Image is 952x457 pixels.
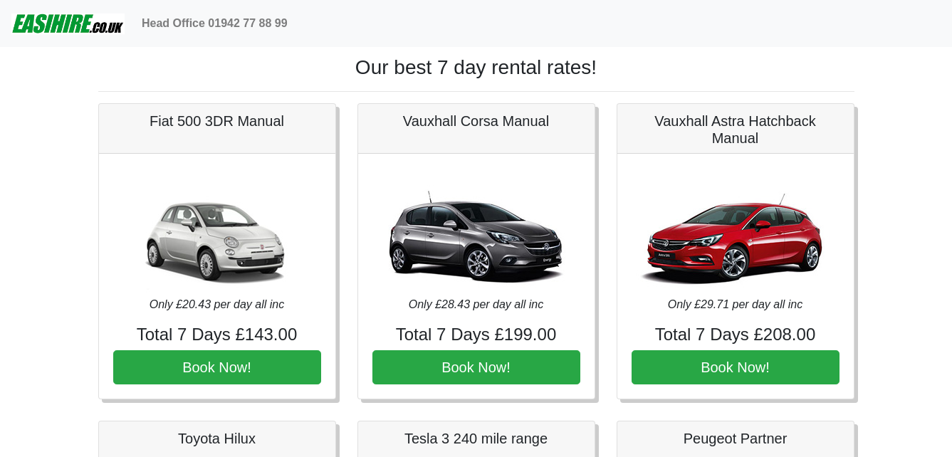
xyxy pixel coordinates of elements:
h1: Our best 7 day rental rates! [98,56,854,80]
h5: Vauxhall Astra Hatchback Manual [632,112,839,147]
h4: Total 7 Days £199.00 [372,325,580,345]
i: Only £20.43 per day all inc [150,298,284,310]
img: Vauxhall Astra Hatchback Manual [636,168,835,296]
a: Head Office 01942 77 88 99 [136,9,293,38]
button: Book Now! [113,350,321,384]
b: Head Office 01942 77 88 99 [142,17,288,29]
h4: Total 7 Days £208.00 [632,325,839,345]
h5: Peugeot Partner [632,430,839,447]
button: Book Now! [632,350,839,384]
h5: Toyota Hilux [113,430,321,447]
h4: Total 7 Days £143.00 [113,325,321,345]
img: Vauxhall Corsa Manual [377,168,576,296]
img: easihire_logo_small.png [11,9,125,38]
i: Only £29.71 per day all inc [668,298,802,310]
button: Book Now! [372,350,580,384]
h5: Tesla 3 240 mile range [372,430,580,447]
img: Fiat 500 3DR Manual [117,168,317,296]
h5: Vauxhall Corsa Manual [372,112,580,130]
h5: Fiat 500 3DR Manual [113,112,321,130]
i: Only £28.43 per day all inc [409,298,543,310]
